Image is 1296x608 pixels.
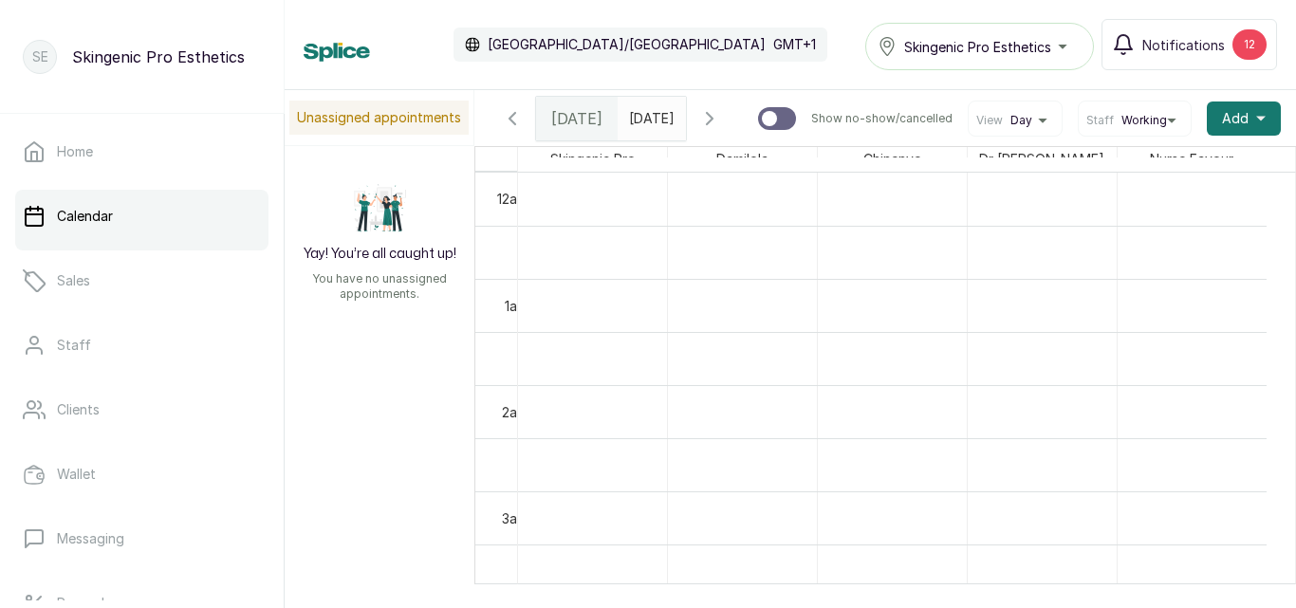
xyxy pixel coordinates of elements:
p: Sales [57,271,90,290]
div: 12am [493,189,531,209]
a: Sales [15,254,268,307]
span: Damilola [713,147,772,171]
p: Show no-show/cancelled [811,111,953,126]
p: Calendar [57,207,113,226]
div: 1am [501,296,531,316]
h2: Yay! You’re all caught up! [304,245,456,264]
p: SE [32,47,48,66]
button: Notifications12 [1102,19,1277,70]
button: StaffWorking [1086,113,1183,128]
a: Calendar [15,190,268,243]
div: [DATE] [536,97,618,140]
a: Clients [15,383,268,436]
p: You have no unassigned appointments. [296,271,463,302]
p: [GEOGRAPHIC_DATA]/[GEOGRAPHIC_DATA] [488,35,766,54]
span: Add [1222,109,1249,128]
p: Clients [57,400,100,419]
div: 12 [1232,29,1267,60]
span: Nurse Favour [1146,147,1237,171]
p: Unassigned appointments [289,101,469,135]
p: Skingenic Pro Esthetics [72,46,245,68]
p: Staff [57,336,91,355]
span: Skingenic Pro Esthetics [904,37,1051,57]
span: Day [1010,113,1032,128]
span: Staff [1086,113,1114,128]
button: Add [1207,101,1281,136]
span: Dr [PERSON_NAME] [975,147,1108,171]
a: Staff [15,319,268,372]
span: Chinenye [860,147,925,171]
div: 2am [498,402,531,422]
p: Home [57,142,93,161]
div: 3am [498,508,531,528]
button: Skingenic Pro Esthetics [865,23,1094,70]
a: Messaging [15,512,268,565]
p: GMT+1 [773,35,816,54]
button: ViewDay [976,113,1054,128]
span: Working [1121,113,1167,128]
span: Notifications [1142,35,1225,55]
p: Messaging [57,529,124,548]
span: Skingenic Pro [546,147,639,171]
a: Wallet [15,448,268,501]
p: Wallet [57,465,96,484]
a: Home [15,125,268,178]
span: [DATE] [551,107,602,130]
span: View [976,113,1003,128]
